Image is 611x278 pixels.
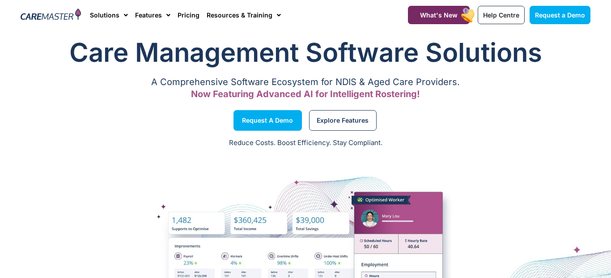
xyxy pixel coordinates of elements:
span: What's New [420,11,458,19]
a: What's New [408,6,470,24]
p: A Comprehensive Software Ecosystem for NDIS & Aged Care Providers. [21,79,590,85]
p: Reduce Costs. Boost Efficiency. Stay Compliant. [5,138,606,148]
a: Help Centre [478,6,525,24]
span: Help Centre [483,11,519,19]
h1: Care Management Software Solutions [21,34,590,70]
img: CareMaster Logo [21,9,81,22]
span: Request a Demo [242,118,293,123]
span: Request a Demo [535,11,585,19]
a: Request a Demo [530,6,590,24]
span: Explore Features [317,118,369,123]
a: Request a Demo [233,110,302,131]
span: Now Featuring Advanced AI for Intelligent Rostering! [191,89,420,99]
a: Explore Features [309,110,377,131]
